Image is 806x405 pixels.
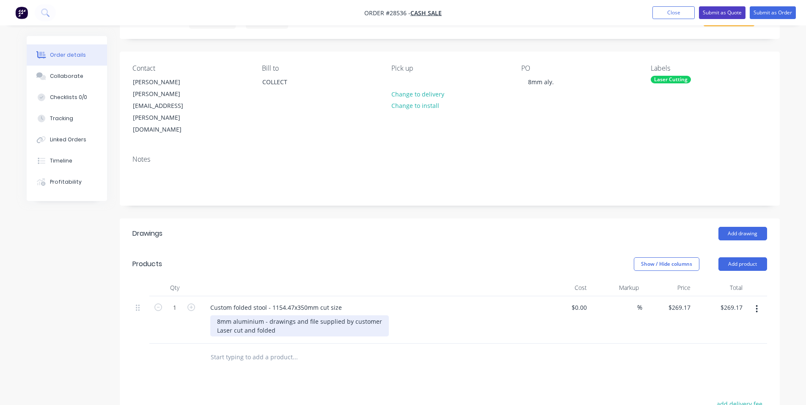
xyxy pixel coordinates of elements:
div: Bill to [262,64,378,72]
button: Add product [718,257,767,271]
div: Custom folded stool - 1154.47x350mm cut size [204,301,349,314]
div: [PERSON_NAME] [133,76,203,88]
input: Start typing to add a product... [210,349,380,366]
div: 8mm aly. [521,76,561,88]
div: Tracking [50,115,73,122]
button: Timeline [27,150,107,171]
div: Profitability [50,178,82,186]
div: COLLECT [255,76,340,103]
div: Labels [651,64,767,72]
div: Linked Orders [50,136,86,143]
button: Profitability [27,171,107,193]
div: Price [642,279,694,296]
div: COLLECT [262,76,333,88]
button: Change to delivery [387,88,448,99]
span: Order #28536 - [364,9,410,17]
div: Notes [132,155,767,163]
button: Change to install [387,100,443,111]
div: Cost [539,279,591,296]
button: Close [652,6,695,19]
button: Show / Hide columns [634,257,699,271]
div: Order details [50,51,86,59]
a: CASH SALE [410,9,442,17]
span: % [637,303,642,312]
button: Submit as Order [750,6,796,19]
button: Add drawing [718,227,767,240]
div: Contact [132,64,248,72]
div: Laser Cutting [651,76,691,83]
div: Pick up [391,64,507,72]
button: Collaborate [27,66,107,87]
div: Total [694,279,746,296]
button: Tracking [27,108,107,129]
div: [PERSON_NAME][EMAIL_ADDRESS][PERSON_NAME][DOMAIN_NAME] [133,88,203,135]
div: Qty [149,279,200,296]
button: Submit as Quote [699,6,745,19]
div: Timeline [50,157,72,165]
button: Linked Orders [27,129,107,150]
button: Checklists 0/0 [27,87,107,108]
div: Drawings [132,229,162,239]
div: Collaborate [50,72,83,80]
div: Markup [590,279,642,296]
div: [PERSON_NAME][PERSON_NAME][EMAIL_ADDRESS][PERSON_NAME][DOMAIN_NAME] [126,76,210,136]
img: Factory [15,6,28,19]
div: PO [521,64,637,72]
div: Products [132,259,162,269]
div: 8mm aluminium - drawings and file supplied by customer Laser cut and folded [210,315,389,336]
div: Checklists 0/0 [50,94,87,101]
button: Order details [27,44,107,66]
